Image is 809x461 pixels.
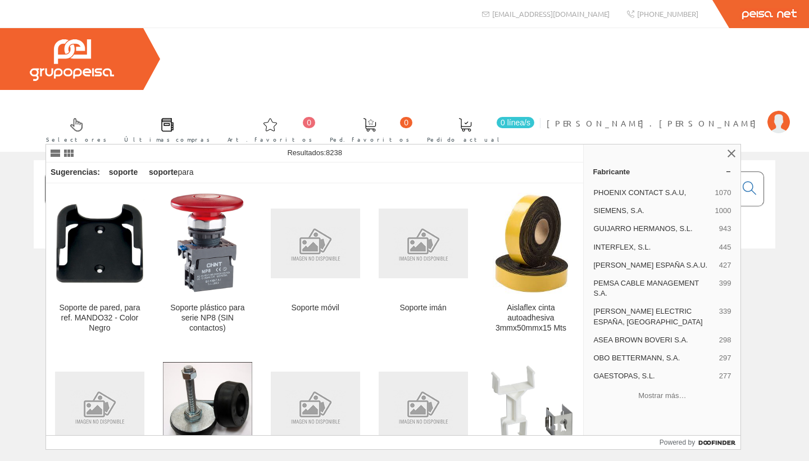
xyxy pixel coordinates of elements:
[493,193,569,294] img: Aislaflex cinta autoadhesiva 3mmx50mmx15 Mts
[34,263,775,272] div: © Grupo Peisa
[46,134,107,145] span: Selectores
[379,372,468,441] img: Placa lateral, MasterPact NW, marco, recambio, placa de soporte lateral, 2 soportes de soporte para
[271,209,360,278] img: Soporte móvil
[370,184,477,346] a: Soporte imán Soporte imán
[715,206,731,216] span: 1000
[271,372,360,441] img: Soporte Acople Pista Padel Axoled
[593,188,710,198] span: PHOENIX CONTACT S.A.U,
[303,117,315,128] span: 0
[492,9,610,19] span: [EMAIL_ADDRESS][DOMAIN_NAME]
[330,134,410,145] span: Ped. favoritos
[55,199,144,288] img: Soporte de pared, para ref. MANDO32 - Color Negro
[719,371,731,381] span: 277
[109,168,138,177] strong: soporte
[55,372,144,441] img: G0022 Bomba Drenaje Exterior Convoy (bd7)
[637,9,698,19] span: [PHONE_NUMBER]
[593,206,710,216] span: SIEMENS, S.A.
[163,362,252,451] img: Sg-40/s Juego 4 Silentblocs Suelo Ø8
[660,437,695,448] span: Powered by
[287,148,342,157] span: Resultados:
[497,117,534,128] span: 0 línea/s
[547,109,790,119] a: [PERSON_NAME].[PERSON_NAME]
[326,148,342,157] span: 8238
[584,162,740,180] a: Fabricante
[719,306,731,327] span: 339
[719,278,731,299] span: 399
[55,303,144,333] div: Soporte de pared, para ref. MANDO32 - Color Negro
[719,224,731,234] span: 943
[228,134,312,145] span: Art. favoritos
[593,260,714,270] span: [PERSON_NAME] ESPAÑA S.A.U.
[379,303,468,313] div: Soporte imán
[660,436,741,449] a: Powered by
[719,242,731,252] span: 445
[169,193,246,294] img: Soporte plástico para serie NP8 (SIN contactos)
[379,209,468,278] img: Soporte imán
[719,353,731,363] span: 297
[144,162,198,183] div: para
[30,39,114,81] img: Grupo Peisa
[124,134,210,145] span: Últimas compras
[719,260,731,270] span: 427
[487,362,576,451] img: Soporte canaleta + soporte intermedio
[593,335,714,345] span: ASEA BROWN BOVERI S.A.
[593,278,714,299] span: PEMSA CABLE MANAGEMENT S.A.
[588,386,736,405] button: Mostrar más…
[593,242,714,252] span: INTERFLEX, S.L.
[400,117,412,128] span: 0
[262,184,369,346] a: Soporte móvil Soporte móvil
[149,168,178,177] strong: soporte
[593,371,714,381] span: GAESTOPAS, S.L.
[163,303,252,333] div: Soporte plástico para serie NP8 (SIN contactos)
[547,117,762,129] span: [PERSON_NAME].[PERSON_NAME]
[715,188,731,198] span: 1070
[478,184,585,346] a: Aislaflex cinta autoadhesiva 3mmx50mmx15 Mts Aislaflex cinta autoadhesiva 3mmx50mmx15 Mts
[593,306,714,327] span: [PERSON_NAME] ELECTRIC ESPAÑA, [GEOGRAPHIC_DATA]
[46,184,153,346] a: Soporte de pared, para ref. MANDO32 - Color Negro Soporte de pared, para ref. MANDO32 - Color Negro
[113,109,216,150] a: Últimas compras
[427,134,503,145] span: Pedido actual
[719,335,731,345] span: 298
[487,303,576,333] div: Aislaflex cinta autoadhesiva 3mmx50mmx15 Mts
[46,165,102,180] div: Sugerencias:
[271,303,360,313] div: Soporte móvil
[593,224,714,234] span: GUIJARRO HERMANOS, S.L.
[593,353,714,363] span: OBO BETTERMANN, S.A.
[154,184,261,346] a: Soporte plástico para serie NP8 (SIN contactos) Soporte plástico para serie NP8 (SIN contactos)
[35,109,112,150] a: Selectores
